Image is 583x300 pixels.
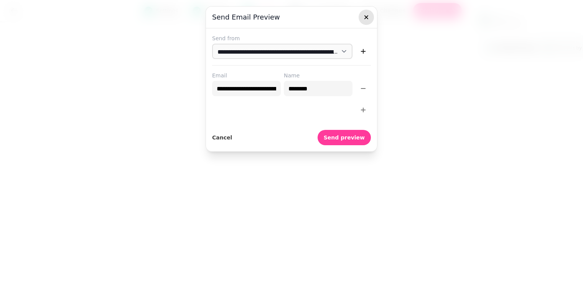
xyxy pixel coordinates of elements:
[284,72,352,79] label: Name
[318,130,371,145] button: Send preview
[85,45,129,50] div: Keywords by Traffic
[12,12,18,18] img: logo_orange.svg
[212,130,232,145] button: Cancel
[12,20,18,26] img: website_grey.svg
[212,34,371,42] label: Send from
[212,13,371,22] h3: Send email preview
[21,44,27,51] img: tab_domain_overview_orange.svg
[21,12,38,18] div: v 4.0.25
[20,20,54,26] div: Domain: [URL]
[29,45,69,50] div: Domain Overview
[212,72,281,79] label: Email
[76,44,82,51] img: tab_keywords_by_traffic_grey.svg
[212,135,232,140] span: Cancel
[324,135,365,140] span: Send preview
